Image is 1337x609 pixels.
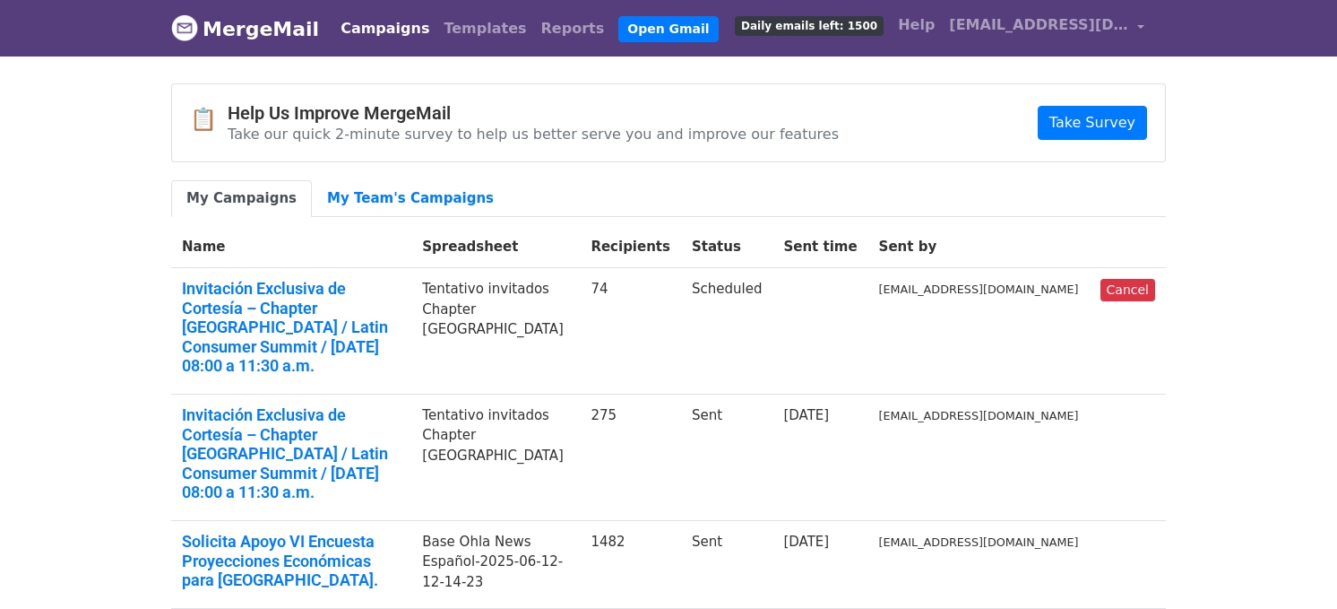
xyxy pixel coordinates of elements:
[735,16,884,36] span: Daily emails left: 1500
[879,535,1079,549] small: [EMAIL_ADDRESS][DOMAIN_NAME]
[171,180,312,217] a: My Campaigns
[182,279,401,376] a: Invitación Exclusiva de Cortesía – Chapter [GEOGRAPHIC_DATA] / Latin Consumer Summit / [DATE] 08:...
[879,409,1079,422] small: [EMAIL_ADDRESS][DOMAIN_NAME]
[783,407,829,423] a: [DATE]
[190,107,228,133] span: 📋
[1038,106,1147,140] a: Take Survey
[942,7,1152,49] a: [EMAIL_ADDRESS][DOMAIN_NAME]
[228,102,839,124] h4: Help Us Improve MergeMail
[580,268,681,395] td: 74
[681,226,772,268] th: Status
[411,394,580,520] td: Tentativo invitados Chapter [GEOGRAPHIC_DATA]
[772,226,867,268] th: Sent time
[171,10,319,48] a: MergeMail
[228,125,839,144] p: Take our quick 2-minute survey to help us better serve you and improve our features
[949,14,1128,36] span: [EMAIL_ADDRESS][DOMAIN_NAME]
[879,283,1079,296] small: [EMAIL_ADDRESS][DOMAIN_NAME]
[618,16,718,42] a: Open Gmail
[580,394,681,520] td: 275
[171,14,198,41] img: MergeMail logo
[783,534,829,550] a: [DATE]
[182,532,401,590] a: Solicita Apoyo VI Encuesta Proyecciones Económicas para [GEOGRAPHIC_DATA].
[681,268,772,395] td: Scheduled
[436,11,533,47] a: Templates
[580,226,681,268] th: Recipients
[580,520,681,608] td: 1482
[333,11,436,47] a: Campaigns
[891,7,942,43] a: Help
[681,394,772,520] td: Sent
[1100,279,1155,301] a: Cancel
[868,226,1090,268] th: Sent by
[411,226,580,268] th: Spreadsheet
[182,405,401,502] a: Invitación Exclusiva de Cortesía – Chapter [GEOGRAPHIC_DATA] / Latin Consumer Summit / [DATE] 08:...
[171,226,411,268] th: Name
[534,11,612,47] a: Reports
[411,520,580,608] td: Base Ohla News Español-2025-06-12-12-14-23
[312,180,509,217] a: My Team's Campaigns
[411,268,580,395] td: Tentativo invitados Chapter [GEOGRAPHIC_DATA]
[728,7,891,43] a: Daily emails left: 1500
[681,520,772,608] td: Sent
